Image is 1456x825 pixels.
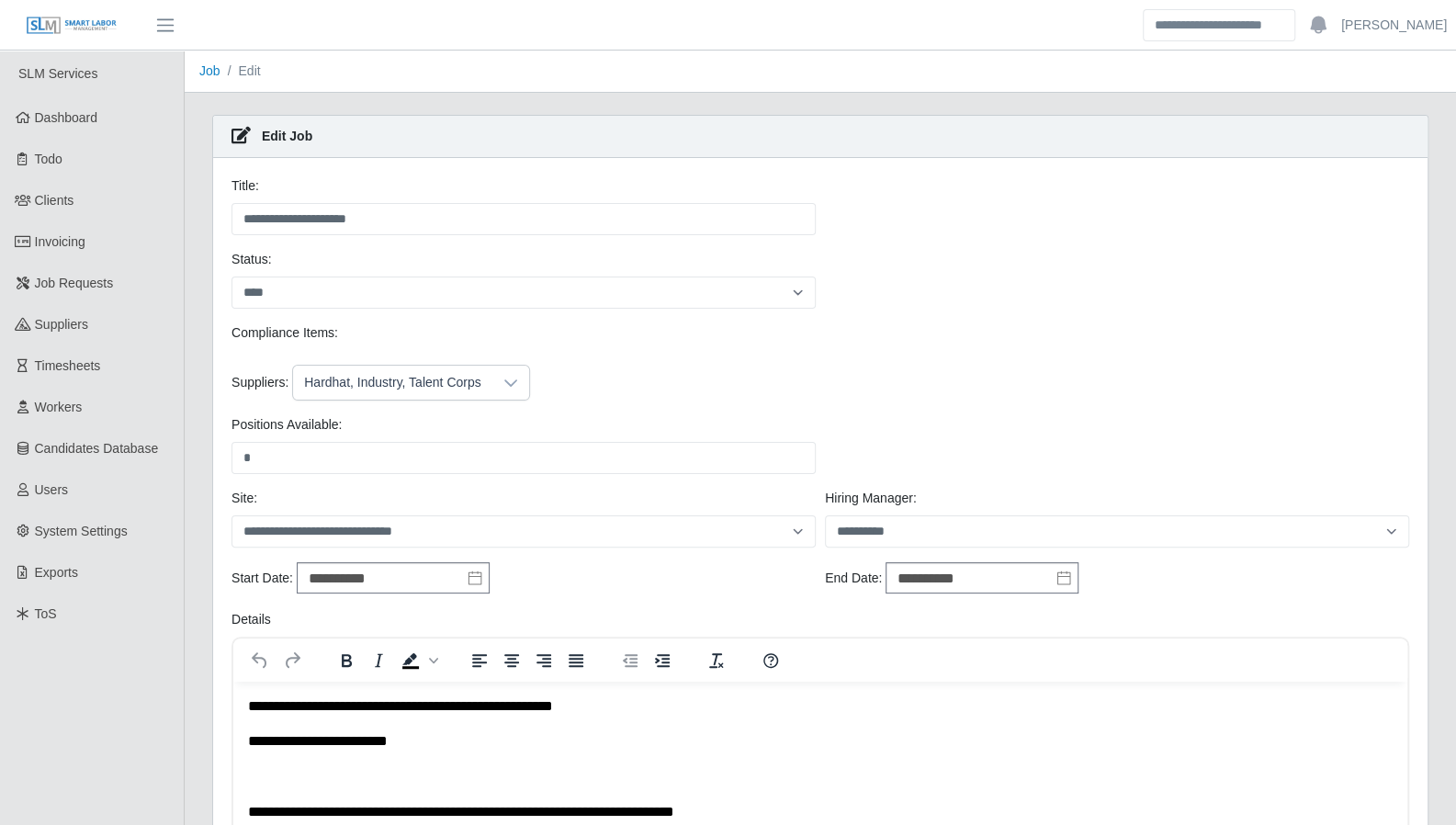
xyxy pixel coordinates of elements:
[528,648,559,673] button: Align right
[35,152,62,166] span: Todo
[35,234,85,249] span: Invoicing
[293,366,491,400] div: Hardhat, Industry, Talent Corps
[331,648,362,673] button: Bold
[15,15,1159,479] body: Rich Text Area. Press ALT-0 for help.
[1341,16,1447,35] a: [PERSON_NAME]
[26,16,118,36] img: SLM Logo
[231,415,342,435] label: Positions Available:
[231,569,293,588] label: Start Date:
[220,62,261,81] li: Edit
[35,400,83,414] span: Workers
[35,441,159,456] span: Candidates Database
[15,15,1159,97] body: Rich Text Area. Press ALT-0 for help.
[262,129,312,143] strong: Edit Job
[231,176,259,196] label: Title:
[363,648,394,673] button: Italic
[615,648,646,673] button: Decrease indent
[825,489,917,508] label: Hiring Manager:
[1143,9,1295,41] input: Search
[35,317,88,332] span: Suppliers
[231,610,271,629] label: Details
[244,648,276,673] button: Undo
[464,648,495,673] button: Align left
[231,489,257,508] label: Site:
[701,648,732,673] button: Clear formatting
[35,193,74,208] span: Clients
[277,648,308,673] button: Redo
[395,648,441,673] div: Background color Black
[35,110,98,125] span: Dashboard
[647,648,678,673] button: Increase indent
[35,606,57,621] span: ToS
[35,524,128,538] span: System Settings
[35,482,69,497] span: Users
[231,323,338,343] label: Compliance Items:
[560,648,592,673] button: Justify
[496,648,527,673] button: Align center
[35,358,101,373] span: Timesheets
[18,66,97,81] span: SLM Services
[35,565,78,580] span: Exports
[825,569,882,588] label: End Date:
[199,63,220,78] a: Job
[231,250,272,269] label: Status:
[35,276,114,290] span: Job Requests
[755,648,786,673] button: Help
[231,373,288,392] label: Suppliers:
